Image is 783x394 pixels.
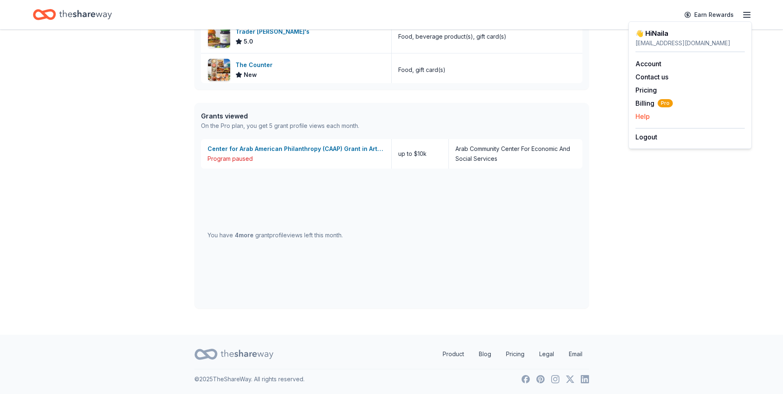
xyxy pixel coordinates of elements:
[635,28,745,38] div: 👋 Hi Naila
[436,346,471,362] a: Product
[236,27,313,37] div: Trader [PERSON_NAME]'s
[244,37,253,46] span: 5.0
[472,346,498,362] a: Blog
[436,346,589,362] nav: quick links
[499,346,531,362] a: Pricing
[235,232,254,239] span: 4 more
[194,374,305,384] p: © 2025 TheShareWay. All rights reserved.
[635,86,657,94] a: Pricing
[208,25,230,48] img: Image for Trader Joe's
[208,144,385,154] div: Center for Arab American Philanthropy (CAAP) Grant in Arts, Culture, & Media/Human Services, Educ...
[33,5,112,24] a: Home
[533,346,561,362] a: Legal
[244,70,257,80] span: New
[201,111,359,121] div: Grants viewed
[208,59,230,81] img: Image for The Counter
[635,38,745,48] div: [EMAIL_ADDRESS][DOMAIN_NAME]
[635,60,661,68] a: Account
[208,154,385,164] div: Program paused
[635,98,673,108] span: Billing
[635,72,668,82] button: Contact us
[392,139,449,169] div: up to $10k
[398,65,446,75] div: Food, gift card(s)
[635,111,650,121] button: Help
[658,99,673,107] span: Pro
[236,60,276,70] div: The Counter
[455,144,576,164] div: Arab Community Center For Economic And Social Services
[635,98,673,108] button: BillingPro
[208,230,343,240] div: You have grant profile views left this month.
[398,32,506,42] div: Food, beverage product(s), gift card(s)
[201,121,359,131] div: On the Pro plan, you get 5 grant profile views each month.
[679,7,739,22] a: Earn Rewards
[562,346,589,362] a: Email
[635,132,657,142] button: Logout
